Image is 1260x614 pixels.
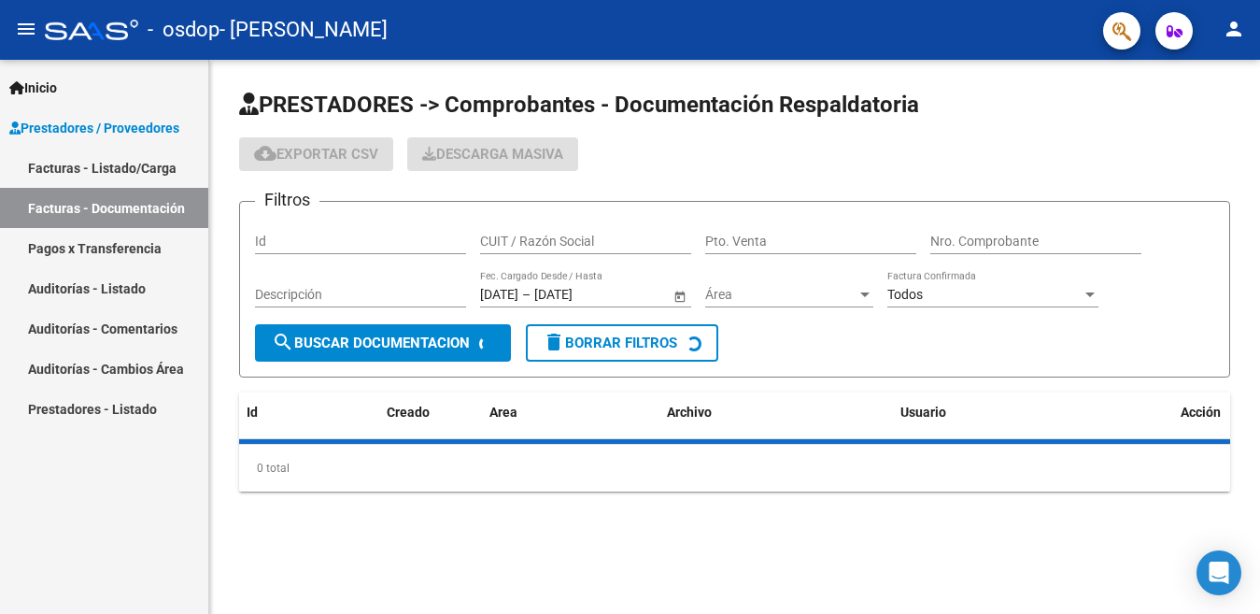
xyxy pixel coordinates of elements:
span: Buscar Documentacion [272,335,470,351]
input: Fecha fin [534,287,626,303]
datatable-header-cell: Id [239,393,314,433]
mat-icon: person [1223,18,1245,40]
span: Todos [887,287,923,302]
span: Archivo [667,405,712,420]
span: Creado [387,405,430,420]
mat-icon: search [272,331,294,353]
div: 0 total [239,445,1230,492]
datatable-header-cell: Area [482,393,659,433]
mat-icon: menu [15,18,37,40]
mat-icon: cloud_download [254,142,276,164]
datatable-header-cell: Creado [379,393,482,433]
button: Borrar Filtros [526,324,718,362]
span: Inicio [9,78,57,98]
span: PRESTADORES -> Comprobantes - Documentación Respaldatoria [239,92,919,118]
button: Buscar Documentacion [255,324,511,362]
button: Open calendar [670,286,689,306]
mat-icon: delete [543,331,565,353]
span: – [522,287,531,303]
span: Área [705,287,857,303]
button: Descarga Masiva [407,137,578,171]
span: Acción [1181,405,1221,420]
datatable-header-cell: Usuario [893,393,1173,433]
app-download-masive: Descarga masiva de comprobantes (adjuntos) [407,137,578,171]
input: Fecha inicio [480,287,518,303]
button: Exportar CSV [239,137,393,171]
span: - [PERSON_NAME] [219,9,388,50]
span: Area [489,405,517,420]
span: - osdop [148,9,219,50]
datatable-header-cell: Archivo [659,393,893,433]
span: Usuario [900,405,946,420]
span: Id [247,405,258,420]
h3: Filtros [255,187,319,213]
span: Exportar CSV [254,146,378,163]
span: Borrar Filtros [543,335,677,351]
span: Prestadores / Proveedores [9,118,179,138]
div: Open Intercom Messenger [1196,550,1241,595]
span: Descarga Masiva [422,146,563,163]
